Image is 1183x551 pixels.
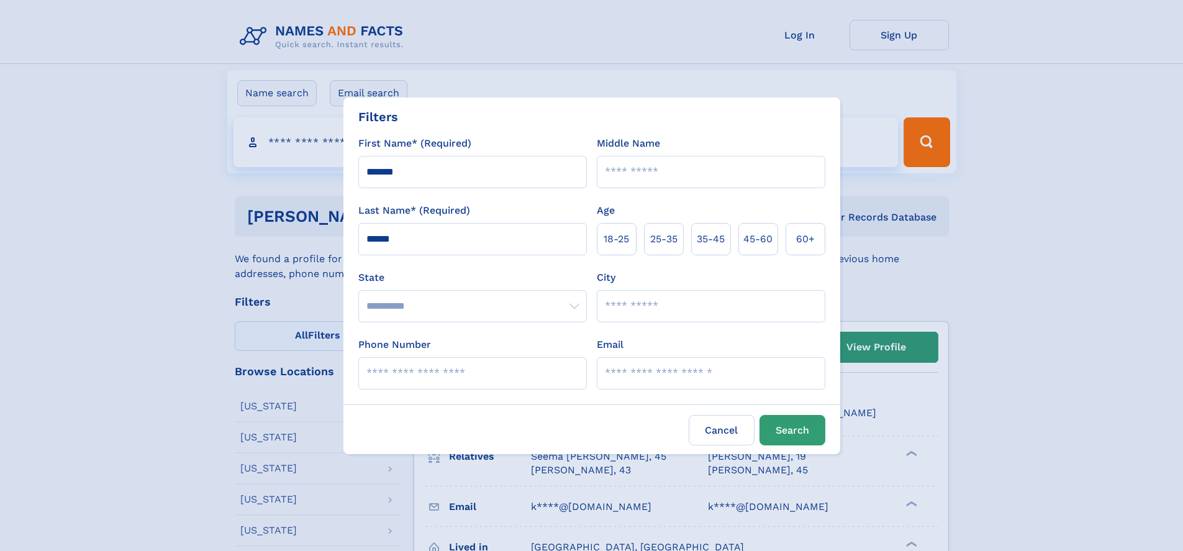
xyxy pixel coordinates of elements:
span: 25‑35 [650,232,678,247]
span: 60+ [796,232,815,247]
button: Search [759,415,825,445]
label: Age [597,203,615,218]
label: Phone Number [358,337,431,352]
span: 45‑60 [743,232,773,247]
label: City [597,270,615,285]
label: Middle Name [597,136,660,151]
span: 18‑25 [604,232,629,247]
label: First Name* (Required) [358,136,471,151]
label: Cancel [689,415,755,445]
div: Filters [358,107,398,126]
label: State [358,270,587,285]
label: Last Name* (Required) [358,203,470,218]
span: 35‑45 [697,232,725,247]
label: Email [597,337,623,352]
